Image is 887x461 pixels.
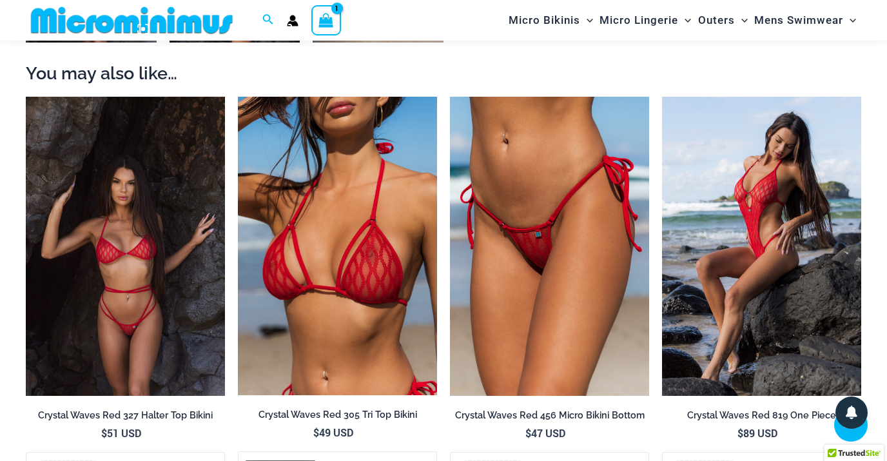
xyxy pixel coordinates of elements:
[698,4,735,37] span: Outers
[26,62,861,84] h2: You may also like…
[596,4,694,37] a: Micro LingerieMenu ToggleMenu Toggle
[450,409,649,426] a: Crystal Waves Red 456 Micro Bikini Bottom
[662,97,861,396] img: Crystal Waves Red 819 One Piece 04
[695,4,751,37] a: OutersMenu ToggleMenu Toggle
[754,4,843,37] span: Mens Swimwear
[26,409,225,426] a: Crystal Waves Red 327 Halter Top Bikini
[26,97,225,396] a: Crystal Waves 327 Halter Top 01Crystal Waves 327 Halter Top 4149 Thong 01Crystal Waves 327 Halter...
[450,97,649,396] a: Crystal Waves 456 Bottom 02Crystal Waves 456 Bottom 01Crystal Waves 456 Bottom 01
[737,426,743,440] span: $
[580,4,593,37] span: Menu Toggle
[101,426,107,440] span: $
[509,4,580,37] span: Micro Bikinis
[26,97,225,396] img: Crystal Waves 327 Halter Top 4149 Thong 01
[262,12,274,28] a: Search icon link
[238,409,437,421] h2: Crystal Waves Red 305 Tri Top Bikini
[525,426,531,440] span: $
[843,4,856,37] span: Menu Toggle
[662,409,861,426] a: Crystal Waves Red 819 One Piece
[238,97,437,395] a: Crystal Waves 305 Tri Top 01Crystal Waves 305 Tri Top 4149 Thong 04Crystal Waves 305 Tri Top 4149...
[662,409,861,422] h2: Crystal Waves Red 819 One Piece
[751,4,859,37] a: Mens SwimwearMenu ToggleMenu Toggle
[26,409,225,422] h2: Crystal Waves Red 327 Halter Top Bikini
[26,6,238,35] img: MM SHOP LOGO FLAT
[662,97,861,396] a: Crystal Waves Red 819 One Piece 04Crystal Waves Red 819 One Piece 03Crystal Waves Red 819 One Pie...
[737,426,777,440] bdi: 89 USD
[238,409,437,426] a: Crystal Waves Red 305 Tri Top Bikini
[525,426,565,440] bdi: 47 USD
[238,97,437,395] img: Crystal Waves 305 Tri Top 01
[313,426,353,439] bdi: 49 USD
[450,409,649,422] h2: Crystal Waves Red 456 Micro Bikini Bottom
[450,97,649,396] img: Crystal Waves 456 Bottom 02
[313,426,319,439] span: $
[599,4,678,37] span: Micro Lingerie
[678,4,691,37] span: Menu Toggle
[101,426,141,440] bdi: 51 USD
[503,2,861,39] nav: Site Navigation
[311,5,341,35] a: View Shopping Cart, 1 items
[287,15,298,26] a: Account icon link
[735,4,748,37] span: Menu Toggle
[505,4,596,37] a: Micro BikinisMenu ToggleMenu Toggle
